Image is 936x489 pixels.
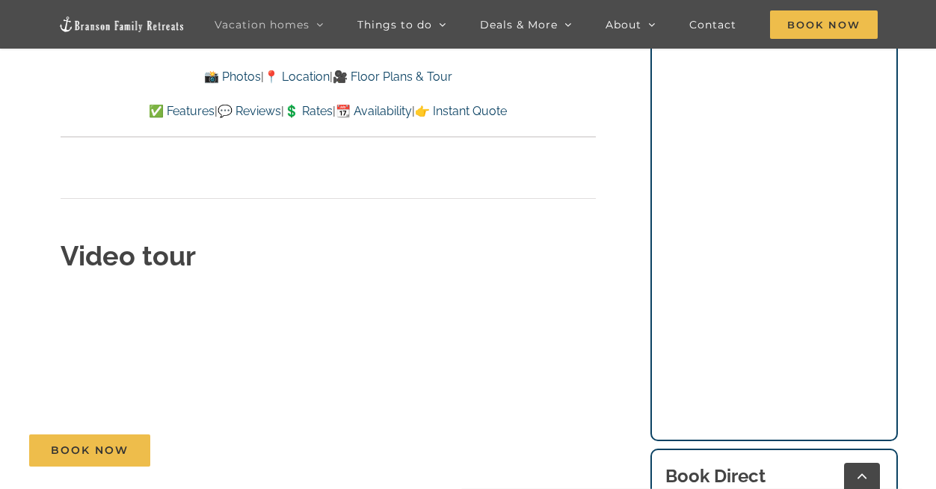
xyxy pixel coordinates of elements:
[689,19,736,30] span: Contact
[204,70,261,84] a: 📸 Photos
[61,240,196,271] strong: Video tour
[606,19,641,30] span: About
[480,19,558,30] span: Deals & More
[58,16,185,33] img: Branson Family Retreats Logo
[61,67,596,87] p: | |
[29,434,150,467] a: Book Now
[415,104,507,118] a: 👉 Instant Quote
[149,104,215,118] a: ✅ Features
[665,465,766,487] b: Book Direct
[218,104,281,118] a: 💬 Reviews
[333,70,452,84] a: 🎥 Floor Plans & Tour
[51,444,129,457] span: Book Now
[264,70,330,84] a: 📍 Location
[770,10,878,39] span: Book Now
[357,19,432,30] span: Things to do
[215,19,310,30] span: Vacation homes
[61,102,596,121] p: | | | |
[336,104,412,118] a: 📆 Availability
[284,104,333,118] a: 💲 Rates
